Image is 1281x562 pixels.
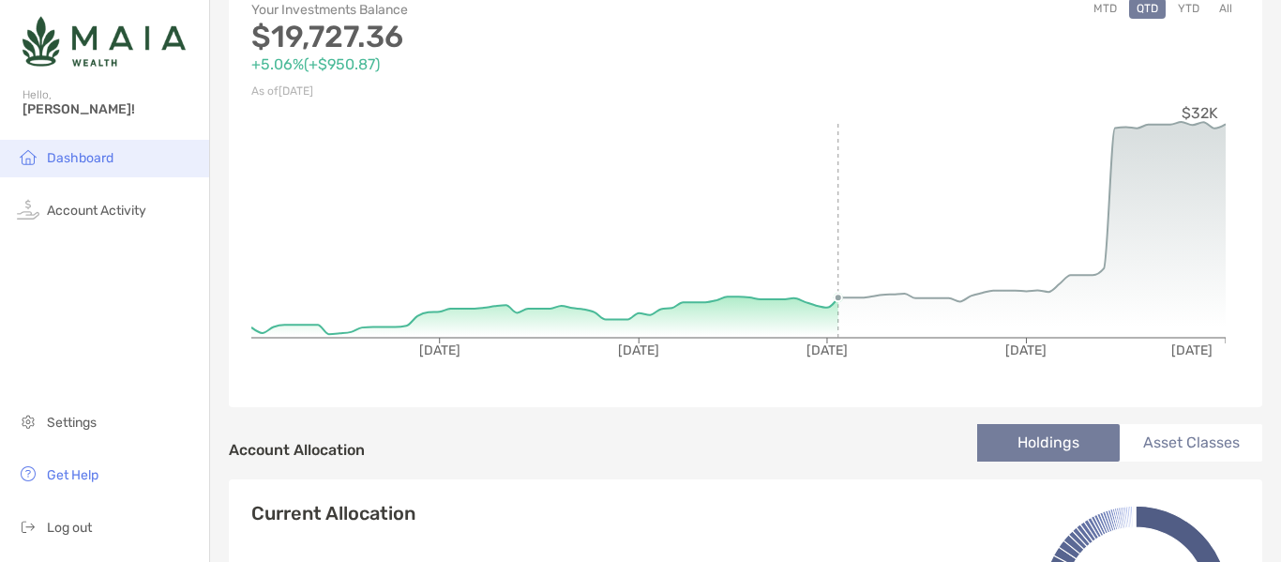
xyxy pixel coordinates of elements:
[1120,424,1262,462] li: Asset Classes
[806,342,848,358] tspan: [DATE]
[229,441,365,459] h4: Account Allocation
[17,145,39,168] img: household icon
[251,80,746,103] p: As of [DATE]
[977,424,1120,462] li: Holdings
[47,467,98,483] span: Get Help
[17,410,39,433] img: settings icon
[419,342,460,358] tspan: [DATE]
[23,8,186,75] img: Zoe Logo
[47,415,97,431] span: Settings
[251,25,746,49] p: $19,727.36
[17,198,39,220] img: activity icon
[17,463,39,485] img: get-help icon
[47,150,113,166] span: Dashboard
[47,203,146,219] span: Account Activity
[1182,104,1218,122] tspan: $32K
[1171,342,1213,358] tspan: [DATE]
[47,520,92,536] span: Log out
[17,515,39,538] img: logout icon
[251,502,415,524] h4: Current Allocation
[251,53,746,76] p: +5.06% ( +$950.87 )
[1005,342,1047,358] tspan: [DATE]
[618,342,659,358] tspan: [DATE]
[23,101,198,117] span: [PERSON_NAME]!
